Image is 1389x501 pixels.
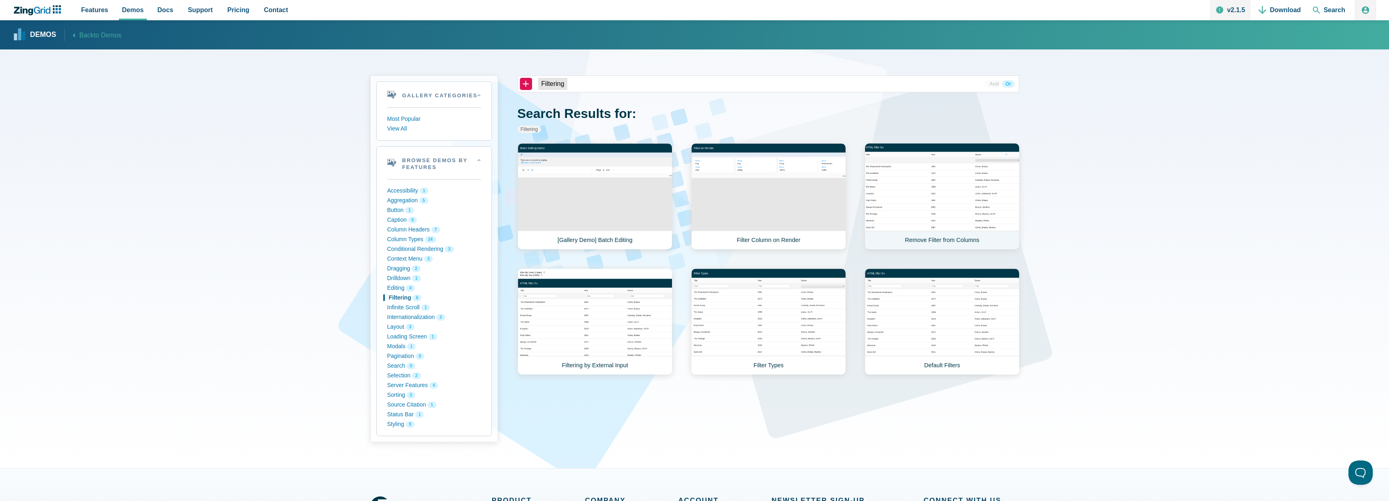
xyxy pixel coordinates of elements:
button: Accessibility 1 [387,186,481,196]
a: Default Filters [865,268,1020,375]
a: Filter Column on Render [691,143,846,250]
button: Button 1 [387,206,481,215]
button: Conditional Rendering 3 [387,244,481,254]
button: Filtering 6 [387,293,481,303]
span: Back [79,30,122,41]
button: Modals 1 [387,342,481,351]
button: Search 5 [387,361,481,371]
button: + [520,78,532,90]
button: Source Citation 1 [387,400,481,410]
button: Column Headers 7 [387,225,481,235]
iframe: Toggle Customer Support [1348,460,1373,485]
a: [Gallery Demo] Batch Editing [517,143,672,250]
button: Styling 9 [387,420,481,429]
span: Docs [157,4,173,15]
button: Drilldown 1 [387,274,481,283]
button: Internationalization 3 [387,313,481,322]
a: ZingChart Logo. Click to return to the homepage [13,5,65,15]
a: Filtering by External Input [517,268,672,375]
span: Features [81,4,108,15]
button: Caption 6 [387,215,481,225]
a: Filter Types [691,268,846,375]
span: Search Results for: [517,106,636,121]
button: Dragging 2 [387,264,481,274]
button: Context Menu 3 [387,254,481,264]
button: Loading Screen 1 [387,332,481,342]
button: Column Types 24 [387,235,481,244]
button: Aggregation 5 [387,196,481,206]
button: And [986,80,1002,88]
button: Selection 2 [387,371,481,381]
span: Contact [264,4,288,15]
summary: Browse Demos By Features [377,147,492,179]
strong: Demos [30,31,56,39]
button: Server Features 4 [387,381,481,390]
span: Pricing [228,4,249,15]
button: Or [1002,80,1014,88]
span: Demos [122,4,144,15]
a: Remove Filter from Columns [865,143,1020,250]
a: Demos [14,29,56,41]
span: to Demos [94,32,121,39]
a: Backto Demos [64,29,122,41]
button: Most Popular [387,114,481,124]
button: Layout 3 [387,322,481,332]
button: Sorting 2 [387,390,481,400]
gallery-filter-tag: Filtering [538,78,568,90]
strong: Filtering [517,126,541,133]
button: Status Bar 1 [387,410,481,420]
button: Infinite Scroll 1 [387,303,481,313]
button: Pagination 6 [387,351,481,361]
button: Editing 4 [387,283,481,293]
summary: Gallery Categories [377,82,492,107]
button: View All [387,124,481,134]
span: Support [188,4,213,15]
